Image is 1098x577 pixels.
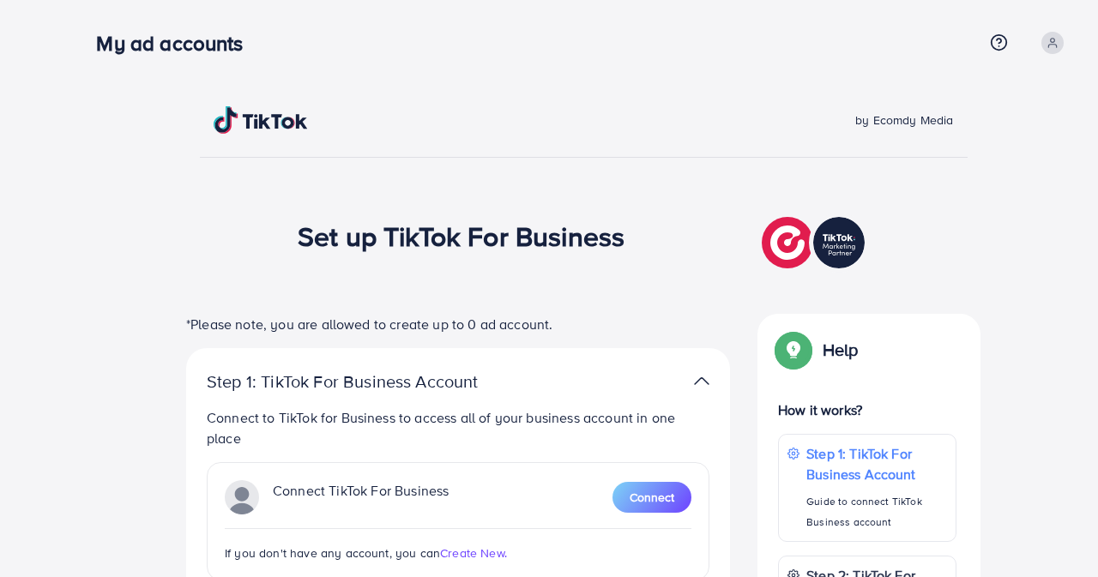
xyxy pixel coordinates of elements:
span: by Ecomdy Media [855,111,953,129]
p: How it works? [778,400,956,420]
p: *Please note, you are allowed to create up to 0 ad account. [186,314,730,334]
img: TikTok partner [694,369,709,394]
img: TikTok partner [762,213,869,273]
p: Step 1: TikTok For Business Account [806,443,947,484]
p: Step 1: TikTok For Business Account [207,371,533,392]
h1: Set up TikTok For Business [298,219,624,252]
p: Guide to connect TikTok Business account [806,491,947,532]
img: Popup guide [778,334,809,365]
img: TikTok [214,106,308,134]
p: Help [823,340,859,360]
h3: My ad accounts [96,31,256,56]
